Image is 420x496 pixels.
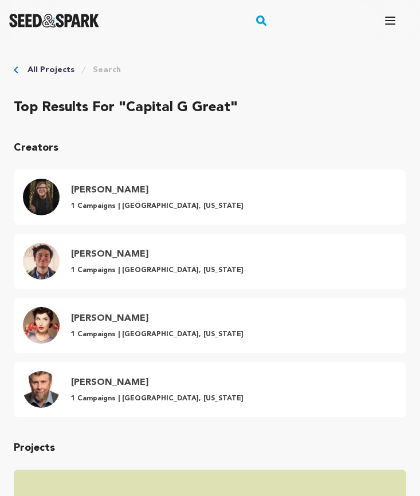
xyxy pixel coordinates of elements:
[9,14,99,27] img: Seed&Spark Logo Dark Mode
[14,170,406,225] a: Aaron G. Hale Profile
[14,140,406,156] p: Creators
[93,64,121,76] a: Search
[14,298,406,353] a: Laura G. Chirinos Profile
[71,247,244,261] h4: [PERSON_NAME]
[71,202,244,211] p: 1 Campaigns | [GEOGRAPHIC_DATA], [US_STATE]
[14,440,406,456] p: Projects
[71,312,244,325] h4: [PERSON_NAME]
[14,362,406,417] a: Tommy G. Kendrick Profile
[71,266,244,275] p: 1 Campaigns | [GEOGRAPHIC_DATA], [US_STATE]
[23,371,60,408] img: 19%208X10%20FULL%20RES.jpg
[14,99,406,117] h2: Top results for "capital g great"
[14,64,406,76] div: Breadcrumb
[9,14,99,27] a: Seed&Spark Homepage
[71,376,244,389] h4: [PERSON_NAME]
[23,179,60,215] img: 55D36B85-2F7A-46FB-AAA4-BE785B5DFF37.jpeg
[23,307,60,344] img: 1559317_10101097964362478_63341034_o.jpg
[71,183,244,197] h4: [PERSON_NAME]
[71,394,244,403] p: 1 Campaigns | [GEOGRAPHIC_DATA], [US_STATE]
[14,234,406,289] a: Hector G. Magana Profile
[71,330,244,339] p: 1 Campaigns | [GEOGRAPHIC_DATA], [US_STATE]
[23,243,60,280] img: MV5BMjlmYzdkNWEtY2RjOS00ODE3LWI0N2MtYmFjOTNlYTA1YmQ2XkEyXkFqcGdeQXVyODQ4MjIzNzQ@._V1_SY1000_CR0,0...
[28,64,74,76] a: All Projects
